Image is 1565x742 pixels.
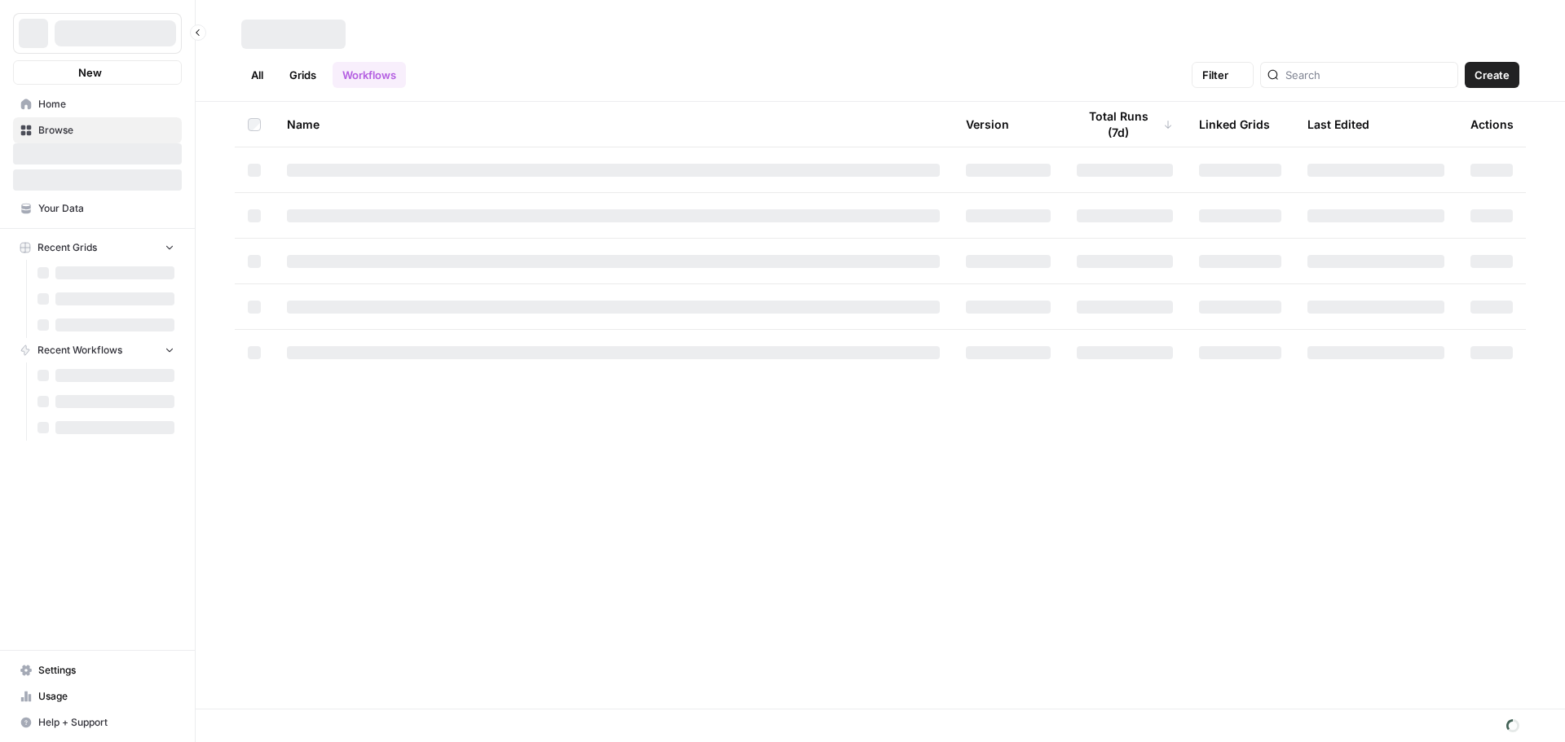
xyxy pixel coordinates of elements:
[1202,67,1228,83] span: Filter
[1285,67,1451,83] input: Search
[13,709,182,735] button: Help + Support
[38,689,174,704] span: Usage
[13,683,182,709] a: Usage
[280,62,326,88] a: Grids
[38,715,174,730] span: Help + Support
[13,235,182,260] button: Recent Grids
[333,62,406,88] a: Workflows
[37,343,122,358] span: Recent Workflows
[13,91,182,117] a: Home
[13,60,182,85] button: New
[1077,102,1173,147] div: Total Runs (7d)
[1307,102,1369,147] div: Last Edited
[13,195,182,222] a: Your Data
[37,240,97,255] span: Recent Grids
[13,338,182,362] button: Recent Workflows
[1192,62,1254,88] button: Filter
[13,657,182,683] a: Settings
[1199,102,1270,147] div: Linked Grids
[287,102,940,147] div: Name
[1465,62,1519,88] button: Create
[38,97,174,112] span: Home
[78,64,102,81] span: New
[1475,67,1510,83] span: Create
[966,102,1009,147] div: Version
[1470,102,1514,147] div: Actions
[38,663,174,678] span: Settings
[13,117,182,143] a: Browse
[241,62,273,88] a: All
[38,201,174,216] span: Your Data
[38,123,174,138] span: Browse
